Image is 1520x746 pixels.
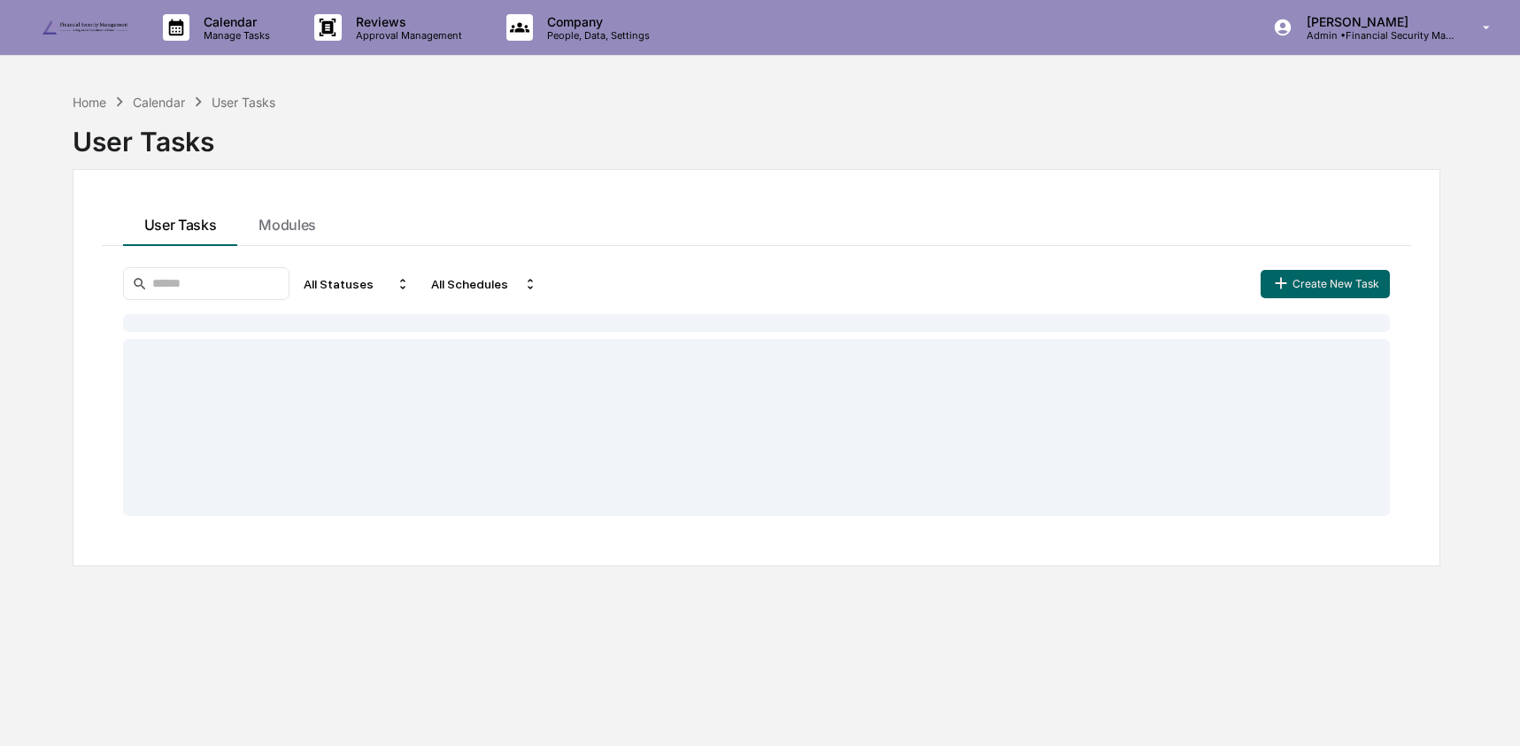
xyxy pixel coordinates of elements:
p: Approval Management [342,29,471,42]
button: Modules [237,198,337,246]
img: logo [42,20,127,35]
p: [PERSON_NAME] [1292,14,1457,29]
p: Reviews [342,14,471,29]
p: People, Data, Settings [533,29,659,42]
div: Home [73,95,106,110]
button: User Tasks [123,198,238,246]
div: User Tasks [73,112,1440,158]
div: All Schedules [424,270,544,298]
p: Admin • Financial Security Management [1292,29,1457,42]
p: Manage Tasks [189,29,279,42]
p: Calendar [189,14,279,29]
button: Create New Task [1261,270,1390,298]
p: Company [533,14,659,29]
div: All Statuses [297,270,417,298]
div: User Tasks [212,95,275,110]
div: Calendar [133,95,185,110]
